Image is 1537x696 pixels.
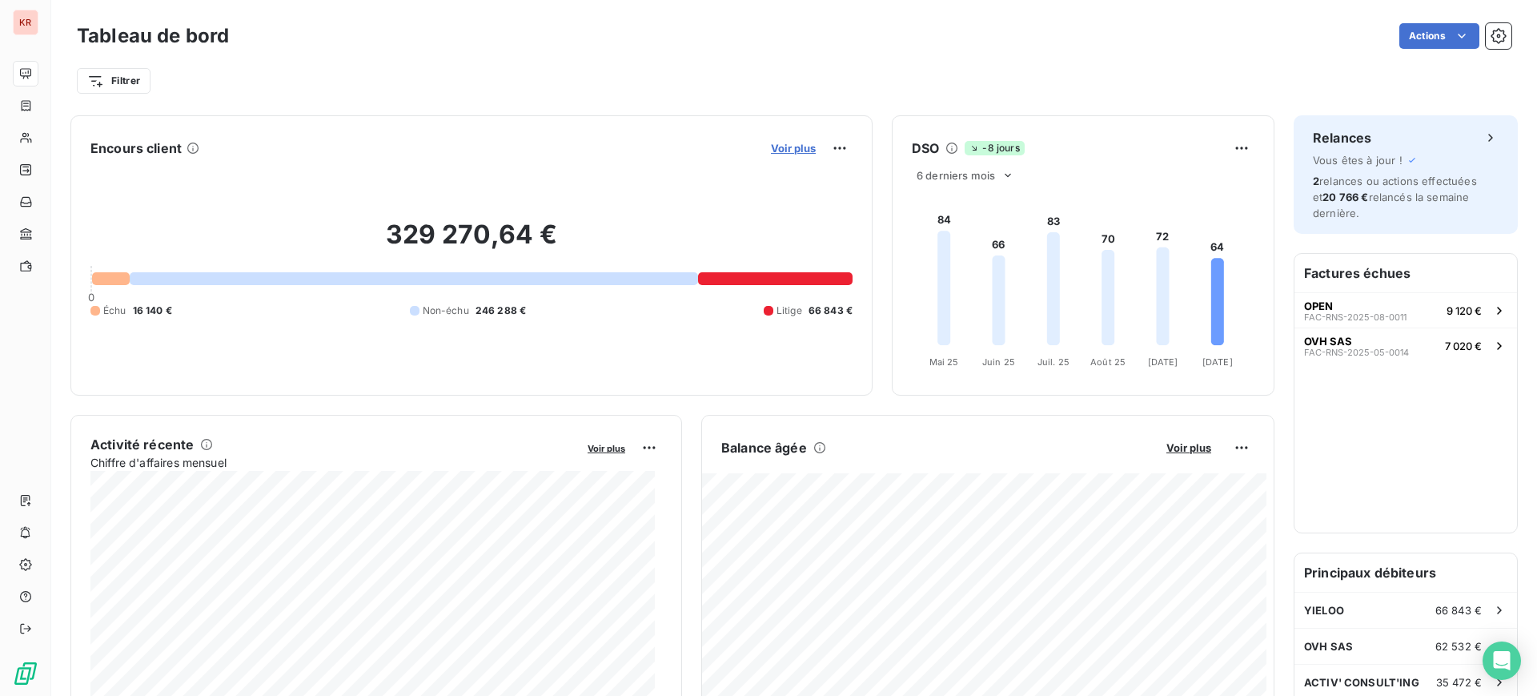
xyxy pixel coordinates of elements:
button: OVH SASFAC-RNS-2025-05-00147 020 € [1294,328,1517,363]
h6: Relances [1313,128,1371,147]
span: Litige [777,304,802,318]
button: Voir plus [1162,441,1216,455]
span: ACTIV' CONSULT'ING [1304,676,1419,689]
tspan: Mai 25 [929,356,959,368]
span: 9 120 € [1447,304,1482,317]
h2: 329 270,64 € [90,219,853,267]
tspan: [DATE] [1202,356,1233,368]
span: 66 843 € [809,304,853,318]
h6: DSO [912,139,939,158]
span: Vous êtes à jour ! [1313,154,1403,167]
tspan: Août 25 [1090,356,1126,368]
span: Chiffre d'affaires mensuel [90,454,576,471]
h3: Tableau de bord [77,22,229,50]
span: YIELOO [1304,604,1344,617]
img: Logo LeanPay [13,661,38,686]
span: 246 288 € [476,304,526,318]
button: OPENFAC-RNS-2025-08-00119 120 € [1294,292,1517,328]
span: Échu [103,304,126,318]
span: OPEN [1304,300,1333,312]
div: Open Intercom Messenger [1483,642,1521,680]
span: OVH SAS [1304,335,1352,348]
button: Filtrer [77,68,150,94]
h6: Principaux débiteurs [1294,553,1517,592]
span: 6 derniers mois [917,169,995,182]
div: KR [13,10,38,35]
span: 66 843 € [1435,604,1482,617]
tspan: Juin 25 [982,356,1015,368]
h6: Encours client [90,139,182,158]
h6: Activité récente [90,435,194,454]
span: Voir plus [771,142,816,155]
span: Non-échu [423,304,469,318]
span: FAC-RNS-2025-05-0014 [1304,348,1409,357]
span: 62 532 € [1435,640,1482,653]
button: Voir plus [766,141,821,155]
h6: Factures échues [1294,254,1517,292]
span: 2 [1313,175,1319,187]
span: 0 [88,291,94,304]
h6: Balance âgée [721,438,807,457]
tspan: Juil. 25 [1037,356,1069,368]
span: 7 020 € [1445,340,1482,352]
span: FAC-RNS-2025-08-0011 [1304,312,1407,322]
span: OVH SAS [1304,640,1353,653]
span: relances ou actions effectuées et relancés la semaine dernière. [1313,175,1477,219]
span: Voir plus [1166,441,1211,454]
span: 20 766 € [1322,191,1368,203]
span: 16 140 € [133,304,172,318]
button: Actions [1399,23,1479,49]
span: 35 472 € [1436,676,1482,689]
span: Voir plus [588,443,625,454]
span: -8 jours [965,141,1024,155]
tspan: [DATE] [1148,356,1178,368]
button: Voir plus [583,441,630,455]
